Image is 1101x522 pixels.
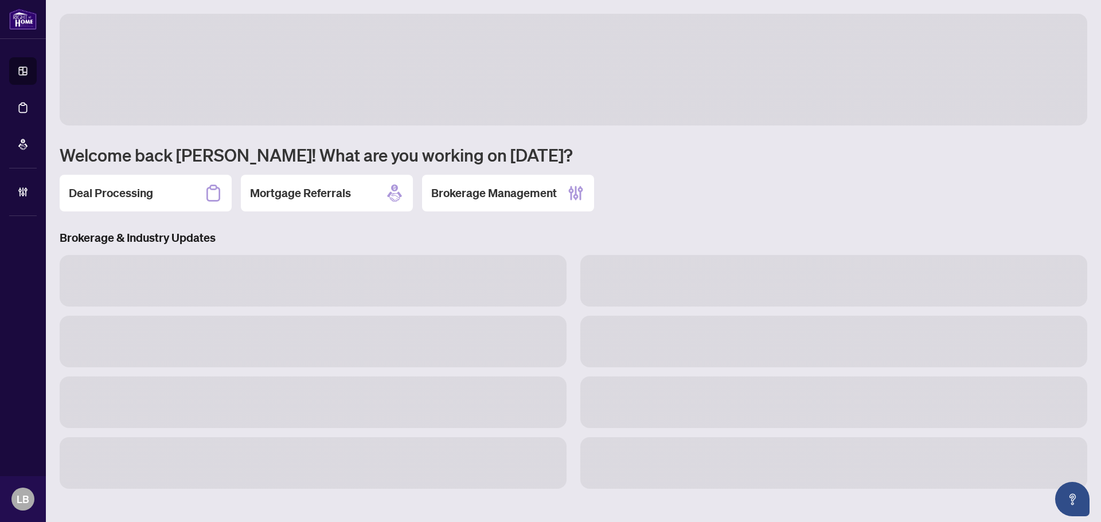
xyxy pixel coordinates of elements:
[17,491,29,507] span: LB
[1055,482,1090,516] button: Open asap
[9,9,37,30] img: logo
[431,185,557,201] h2: Brokerage Management
[60,230,1087,246] h3: Brokerage & Industry Updates
[60,144,1087,166] h1: Welcome back [PERSON_NAME]! What are you working on [DATE]?
[69,185,153,201] h2: Deal Processing
[250,185,351,201] h2: Mortgage Referrals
